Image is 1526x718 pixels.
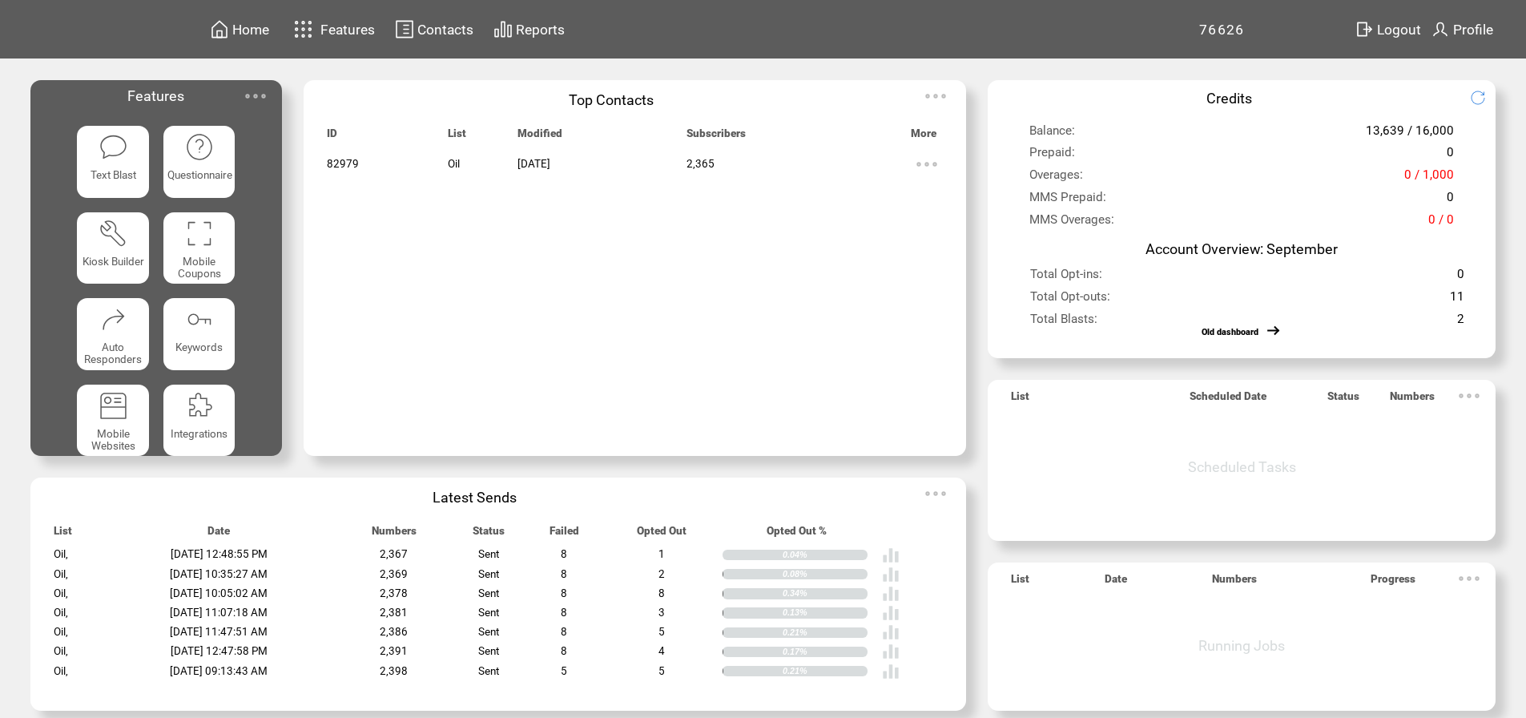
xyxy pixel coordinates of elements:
[882,663,900,680] img: poll%20-%20white.svg
[478,645,499,657] span: Sent
[1011,390,1029,411] span: List
[54,587,68,599] span: Oil,
[1355,19,1374,39] img: exit.svg
[1457,312,1464,335] span: 2
[1404,167,1454,191] span: 0 / 1,000
[569,91,654,108] span: Top Contacts
[1029,212,1114,236] span: MMS Overages:
[175,341,223,353] span: Keywords
[686,127,746,148] span: Subscribers
[171,548,268,560] span: [DATE] 12:48:55 PM
[1371,573,1415,594] span: Progress
[1029,145,1075,168] span: Prepaid:
[561,607,567,619] span: 8
[561,645,567,657] span: 8
[91,428,135,452] span: Mobile Websites
[686,158,715,170] span: 2,365
[380,587,408,599] span: 2,378
[170,587,268,599] span: [DATE] 10:05:02 AM
[658,645,665,657] span: 4
[1029,167,1083,191] span: Overages:
[185,305,215,334] img: keywords.svg
[561,568,567,580] span: 8
[163,126,236,198] a: Questionnaire
[1327,390,1359,411] span: Status
[767,525,827,546] span: Opted Out %
[1011,573,1029,594] span: List
[77,298,149,370] a: Auto Responders
[1450,289,1464,313] span: 11
[783,647,868,657] div: 0.17%
[207,525,230,546] span: Date
[783,550,868,560] div: 0.04%
[77,212,149,284] a: Kiosk Builder
[1190,390,1266,411] span: Scheduled Date
[1377,22,1421,38] span: Logout
[433,489,517,506] span: Latest Sends
[478,587,499,599] span: Sent
[163,385,236,457] a: Integrations
[77,385,149,457] a: Mobile Websites
[561,548,567,560] span: 8
[493,19,513,39] img: chart.svg
[1428,212,1454,236] span: 0 / 0
[1352,17,1428,42] a: Logout
[185,391,215,421] img: integrations.svg
[550,525,579,546] span: Failed
[77,126,149,198] a: Text Blast
[1390,390,1435,411] span: Numbers
[83,256,144,268] span: Kiosk Builder
[517,127,562,148] span: Modified
[1105,573,1127,594] span: Date
[448,127,466,148] span: List
[99,305,128,334] img: auto-responders.svg
[882,547,900,564] img: poll%20-%20white.svg
[920,478,952,510] img: ellypsis.svg
[1457,267,1464,290] span: 0
[54,645,68,657] span: Oil,
[1212,573,1257,594] span: Numbers
[882,623,900,641] img: poll%20-%20white.svg
[478,626,499,638] span: Sent
[240,80,272,112] img: ellypsis.svg
[783,569,868,579] div: 0.08%
[478,665,499,677] span: Sent
[1030,312,1097,335] span: Total Blasts:
[380,548,408,560] span: 2,367
[478,568,499,580] span: Sent
[1029,123,1075,147] span: Balance:
[658,548,665,560] span: 1
[99,219,128,248] img: tool%201.svg
[783,627,868,638] div: 0.21%
[417,22,473,38] span: Contacts
[289,16,317,42] img: features.svg
[920,80,952,112] img: ellypsis.svg
[170,607,268,619] span: [DATE] 11:07:18 AM
[517,158,550,170] span: [DATE]
[1447,190,1454,213] span: 0
[54,568,68,580] span: Oil,
[163,212,236,284] a: Mobile Coupons
[171,428,227,440] span: Integrations
[911,127,936,148] span: More
[170,665,268,677] span: [DATE] 09:13:43 AM
[91,169,136,181] span: Text Blast
[1453,563,1485,595] img: ellypsis.svg
[561,587,567,599] span: 8
[178,256,221,280] span: Mobile Coupons
[287,14,377,45] a: Features
[372,525,417,546] span: Numbers
[561,665,567,677] span: 5
[882,604,900,622] img: poll%20-%20white.svg
[380,626,408,638] span: 2,386
[99,132,128,162] img: text-blast.svg
[380,607,408,619] span: 2,381
[783,588,868,599] div: 0.34%
[210,19,229,39] img: home.svg
[478,548,499,560] span: Sent
[882,566,900,583] img: poll%20-%20white.svg
[1030,289,1110,313] span: Total Opt-outs:
[380,645,408,657] span: 2,391
[54,665,68,677] span: Oil,
[99,391,128,421] img: mobile-websites.svg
